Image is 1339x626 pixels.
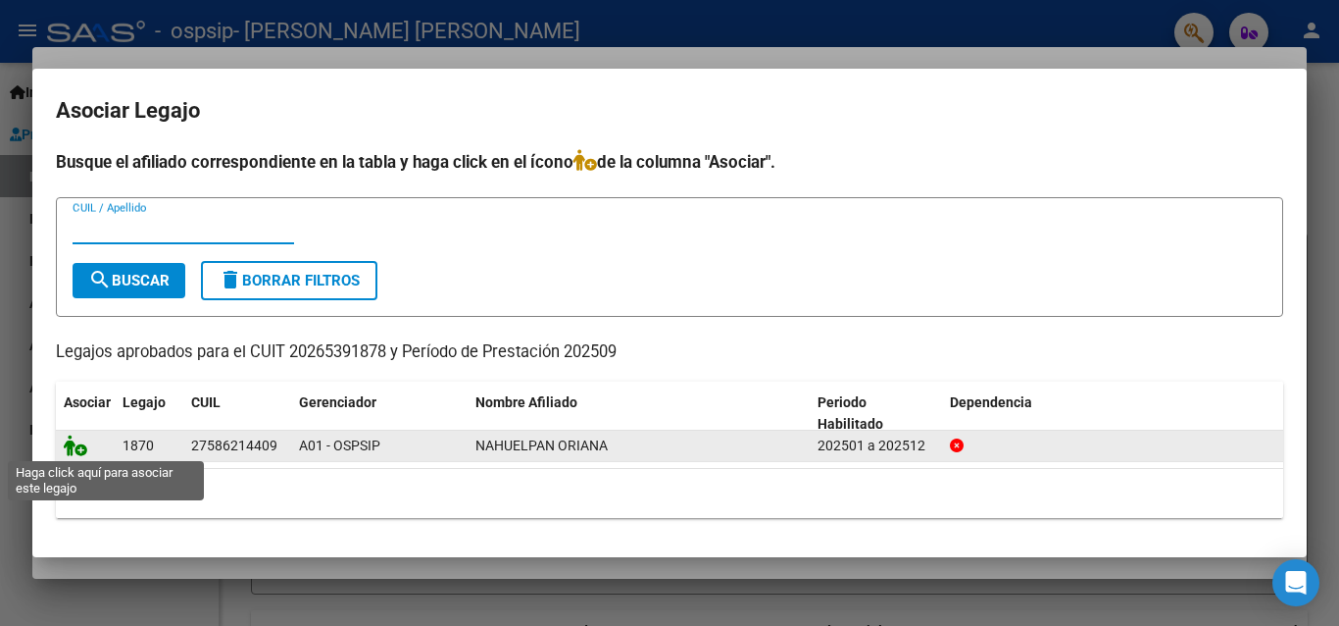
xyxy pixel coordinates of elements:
[123,394,166,410] span: Legajo
[1272,559,1319,606] div: Open Intercom Messenger
[56,382,115,446] datatable-header-cell: Asociar
[942,382,1284,446] datatable-header-cell: Dependencia
[56,469,1283,518] div: 1 registros
[818,394,883,433] span: Periodo Habilitado
[123,438,154,453] span: 1870
[299,438,380,453] span: A01 - OSPSIP
[191,435,277,457] div: 27586214409
[468,382,810,446] datatable-header-cell: Nombre Afiliado
[191,394,221,410] span: CUIL
[219,268,242,291] mat-icon: delete
[291,382,468,446] datatable-header-cell: Gerenciador
[73,263,185,298] button: Buscar
[64,394,111,410] span: Asociar
[219,272,360,289] span: Borrar Filtros
[475,394,577,410] span: Nombre Afiliado
[299,394,376,410] span: Gerenciador
[56,340,1283,365] p: Legajos aprobados para el CUIT 20265391878 y Período de Prestación 202509
[818,435,934,457] div: 202501 a 202512
[183,382,291,446] datatable-header-cell: CUIL
[56,149,1283,175] h4: Busque el afiliado correspondiente en la tabla y haga click en el ícono de la columna "Asociar".
[201,261,377,300] button: Borrar Filtros
[88,268,112,291] mat-icon: search
[56,92,1283,130] h2: Asociar Legajo
[475,438,608,453] span: NAHUELPAN ORIANA
[810,382,942,446] datatable-header-cell: Periodo Habilitado
[88,272,170,289] span: Buscar
[950,394,1032,410] span: Dependencia
[115,382,183,446] datatable-header-cell: Legajo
